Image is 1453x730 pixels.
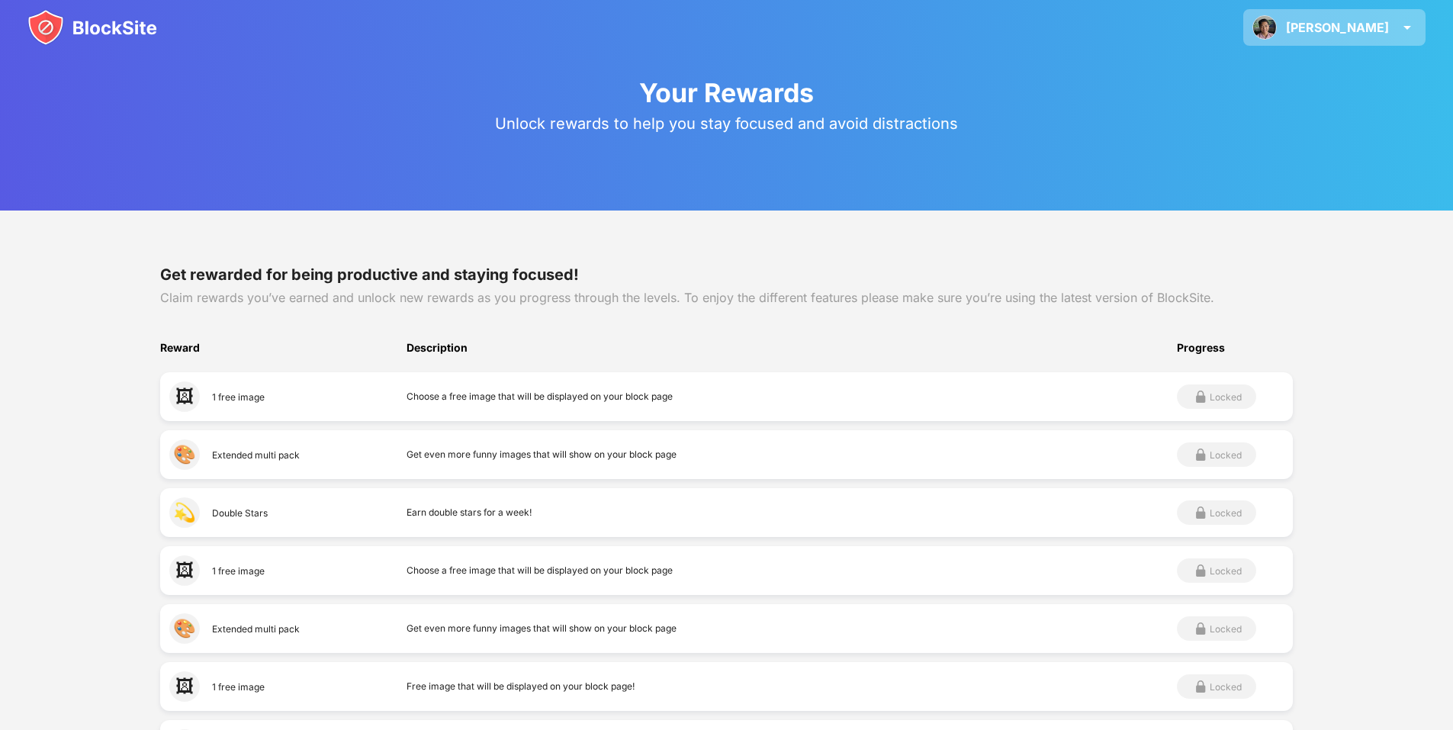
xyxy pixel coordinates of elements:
[169,555,200,586] div: 🖼
[169,439,200,470] div: 🎨
[212,391,265,403] div: 1 free image
[407,497,1177,528] div: Earn double stars for a week!
[212,623,300,635] div: Extended multi pack
[1210,449,1242,461] div: Locked
[407,439,1177,470] div: Get even more funny images that will show on your block page
[407,555,1177,586] div: Choose a free image that will be displayed on your block page
[212,449,300,461] div: Extended multi pack
[160,265,1294,284] div: Get rewarded for being productive and staying focused!
[169,381,200,412] div: 🖼
[160,290,1294,305] div: Claim rewards you’ve earned and unlock new rewards as you progress through the levels. To enjoy t...
[407,613,1177,644] div: Get even more funny images that will show on your block page
[407,381,1177,412] div: Choose a free image that will be displayed on your block page
[212,565,265,577] div: 1 free image
[1191,561,1210,580] img: grey-lock.svg
[1191,503,1210,522] img: grey-lock.svg
[1210,507,1242,519] div: Locked
[1177,342,1293,372] div: Progress
[1286,20,1389,35] div: [PERSON_NAME]
[160,342,407,372] div: Reward
[1210,391,1242,403] div: Locked
[407,342,1177,372] div: Description
[407,671,1177,702] div: Free image that will be displayed on your block page!
[212,681,265,693] div: 1 free image
[1191,619,1210,638] img: grey-lock.svg
[212,507,268,519] div: Double Stars
[27,9,157,46] img: blocksite-icon.svg
[169,497,200,528] div: 💫
[1191,388,1210,406] img: grey-lock.svg
[1252,15,1277,40] img: ACg8ocIPnRMJeNWOMy2y7DzTOm05R0uDQpfzQ347bgGtngGd3e4=s96-c
[1210,623,1242,635] div: Locked
[169,671,200,702] div: 🖼
[1191,445,1210,464] img: grey-lock.svg
[1191,677,1210,696] img: grey-lock.svg
[1210,565,1242,577] div: Locked
[1210,681,1242,693] div: Locked
[169,613,200,644] div: 🎨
